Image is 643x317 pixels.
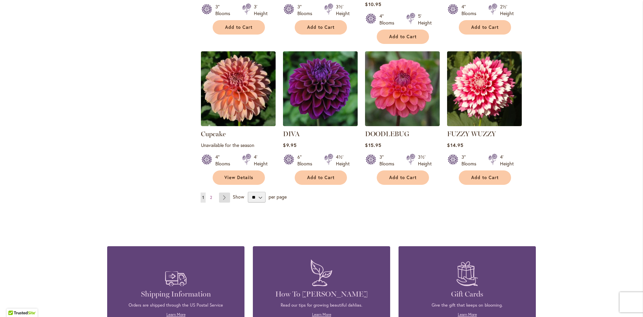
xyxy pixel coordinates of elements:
[233,194,244,200] span: Show
[447,142,463,148] span: $14.95
[307,175,335,180] span: Add to Cart
[297,3,316,17] div: 3" Blooms
[117,289,234,299] h4: Shipping Information
[461,3,480,17] div: 4" Blooms
[201,121,276,127] a: Cupcake
[213,170,265,185] a: View Details
[269,194,287,200] span: per page
[201,51,276,126] img: Cupcake
[5,293,24,312] iframe: Launch Accessibility Center
[418,154,432,167] div: 3½' Height
[254,154,268,167] div: 4' Height
[215,154,234,167] div: 4" Blooms
[365,121,440,127] a: DOODLEBUG
[297,154,316,167] div: 6" Blooms
[201,142,276,148] p: Unavailable for the season
[312,312,331,317] a: Learn More
[336,3,350,17] div: 3½' Height
[365,51,440,126] img: DOODLEBUG
[208,193,214,203] a: 2
[202,195,204,200] span: 1
[471,175,499,180] span: Add to Cart
[461,154,480,167] div: 3" Blooms
[263,289,380,299] h4: How To [PERSON_NAME]
[210,195,212,200] span: 2
[377,170,429,185] button: Add to Cart
[459,20,511,35] button: Add to Cart
[447,130,496,138] a: FUZZY WUZZY
[225,24,253,30] span: Add to Cart
[418,13,432,26] div: 5' Height
[365,142,381,148] span: $15.95
[458,312,477,317] a: Learn More
[500,154,514,167] div: 4' Height
[377,30,429,44] button: Add to Cart
[263,302,380,308] p: Read our tips for growing beautiful dahlias.
[283,121,358,127] a: Diva
[295,170,347,185] button: Add to Cart
[409,289,526,299] h4: Gift Cards
[500,3,514,17] div: 2½' Height
[307,24,335,30] span: Add to Cart
[365,1,381,7] span: $10.95
[471,24,499,30] span: Add to Cart
[295,20,347,35] button: Add to Cart
[224,175,253,180] span: View Details
[409,302,526,308] p: Give the gift that keeps on blooming.
[365,130,409,138] a: DOODLEBUG
[254,3,268,17] div: 3' Height
[389,175,417,180] span: Add to Cart
[283,51,358,126] img: Diva
[283,130,300,138] a: DIVA
[459,170,511,185] button: Add to Cart
[336,154,350,167] div: 4½' Height
[283,142,296,148] span: $9.95
[389,34,417,40] span: Add to Cart
[201,130,226,138] a: Cupcake
[215,3,234,17] div: 3" Blooms
[447,121,522,127] a: FUZZY WUZZY
[379,154,398,167] div: 3" Blooms
[447,51,522,126] img: FUZZY WUZZY
[117,302,234,308] p: Orders are shipped through the US Postal Service
[166,312,186,317] a: Learn More
[213,20,265,35] button: Add to Cart
[379,13,398,26] div: 4" Blooms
